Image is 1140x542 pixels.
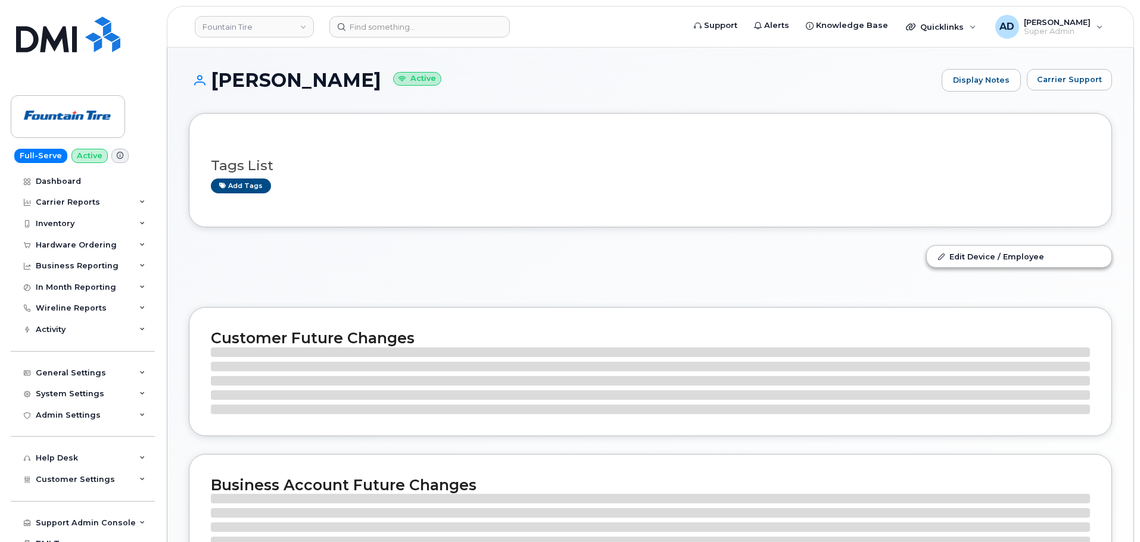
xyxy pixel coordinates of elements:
a: Edit Device / Employee [927,246,1111,267]
small: Active [393,72,441,86]
h1: [PERSON_NAME] [189,70,936,90]
button: Carrier Support [1027,69,1112,90]
h3: Tags List [211,158,1090,173]
a: Add tags [211,178,271,193]
h2: Business Account Future Changes [211,476,1090,494]
span: Carrier Support [1037,74,1102,85]
h2: Customer Future Changes [211,329,1090,347]
a: Display Notes [942,69,1021,92]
